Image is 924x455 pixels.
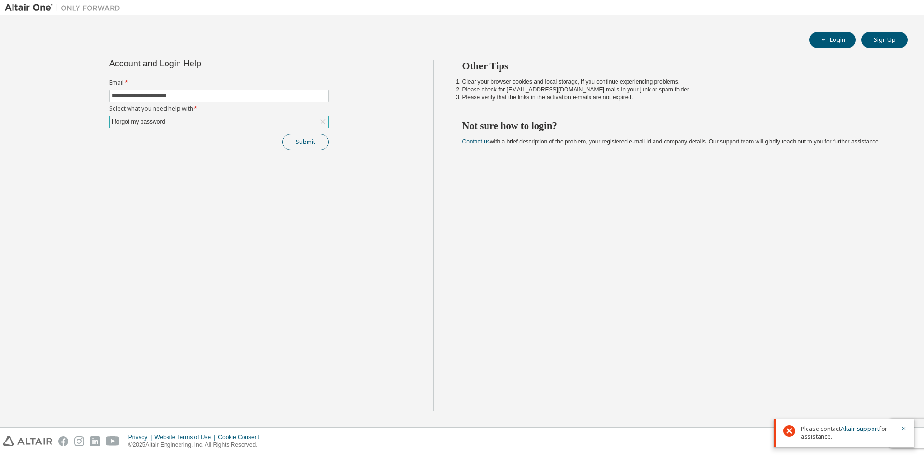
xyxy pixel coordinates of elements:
span: with a brief description of the problem, your registered e-mail id and company details. Our suppo... [462,138,880,145]
img: youtube.svg [106,436,120,446]
div: I forgot my password [110,117,167,127]
img: facebook.svg [58,436,68,446]
div: Account and Login Help [109,60,285,67]
div: Cookie Consent [218,433,265,441]
li: Please verify that the links in the activation e-mails are not expired. [462,93,891,101]
a: Contact us [462,138,490,145]
a: Altair support [841,425,879,433]
li: Please check for [EMAIL_ADDRESS][DOMAIN_NAME] mails in your junk or spam folder. [462,86,891,93]
img: linkedin.svg [90,436,100,446]
button: Login [809,32,856,48]
img: Altair One [5,3,125,13]
p: © 2025 Altair Engineering, Inc. All Rights Reserved. [128,441,265,449]
div: Privacy [128,433,154,441]
img: instagram.svg [74,436,84,446]
h2: Other Tips [462,60,891,72]
div: I forgot my password [110,116,328,128]
li: Clear your browser cookies and local storage, if you continue experiencing problems. [462,78,891,86]
button: Submit [282,134,329,150]
h2: Not sure how to login? [462,119,891,132]
label: Email [109,79,329,87]
span: Please contact for assistance. [801,425,895,441]
button: Sign Up [861,32,908,48]
div: Website Terms of Use [154,433,218,441]
label: Select what you need help with [109,105,329,113]
img: altair_logo.svg [3,436,52,446]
